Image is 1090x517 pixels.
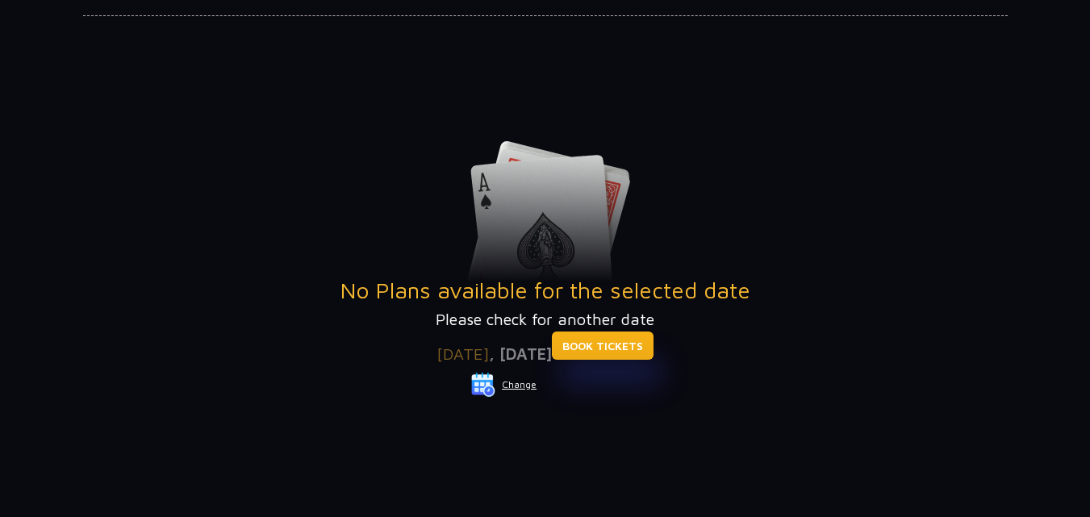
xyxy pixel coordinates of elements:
[436,344,489,363] span: [DATE]
[83,277,1008,304] h3: No Plans available for the selected date
[470,372,537,398] button: Change
[552,331,654,360] a: BOOK TICKETS
[489,344,552,363] span: , [DATE]
[83,307,1008,331] p: Please check for another date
